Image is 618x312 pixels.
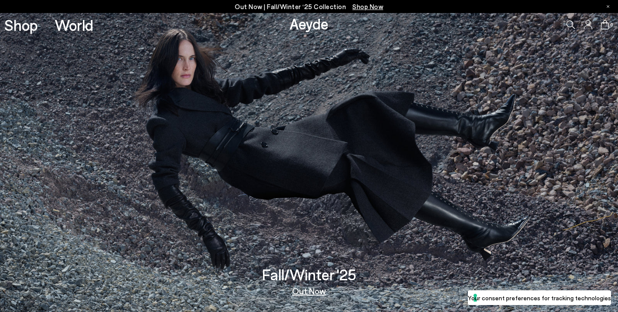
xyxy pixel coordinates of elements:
[262,267,356,282] h3: Fall/Winter '25
[289,14,329,33] a: Aeyde
[468,290,611,305] button: Your consent preferences for tracking technologies
[352,3,383,10] span: Navigate to /collections/new-in
[235,1,383,12] p: Out Now | Fall/Winter ‘25 Collection
[4,17,38,33] a: Shop
[468,293,611,302] label: Your consent preferences for tracking technologies
[609,23,614,27] span: 0
[601,20,609,30] a: 0
[55,17,93,33] a: World
[292,286,326,295] a: Out Now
